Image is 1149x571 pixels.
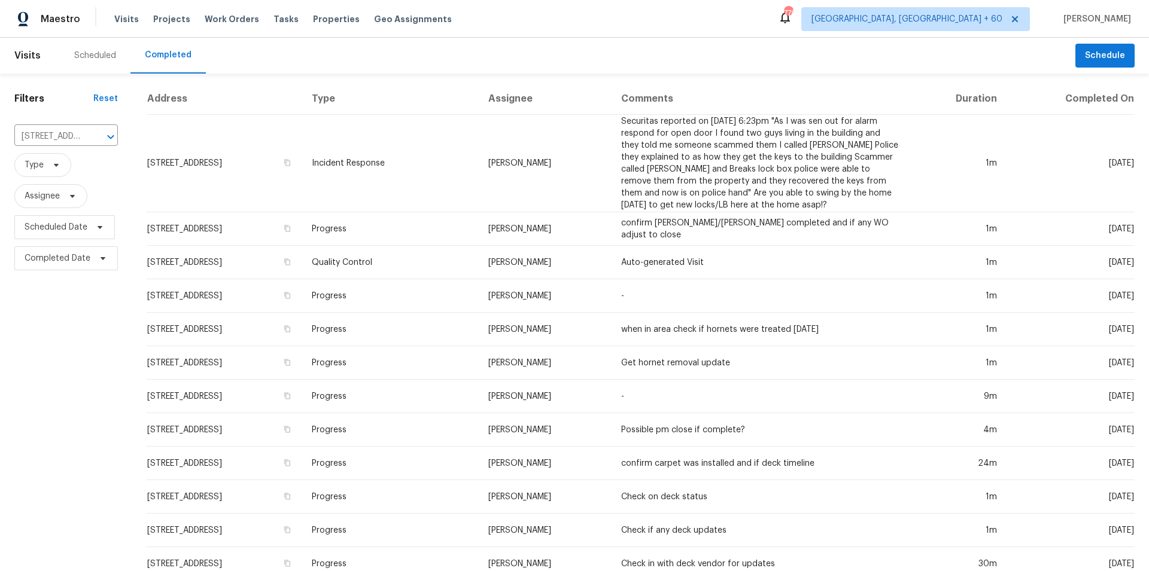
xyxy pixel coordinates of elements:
[1075,44,1135,68] button: Schedule
[147,480,302,514] td: [STREET_ADDRESS]
[908,279,1007,313] td: 1m
[479,447,612,480] td: [PERSON_NAME]
[908,313,1007,346] td: 1m
[302,447,479,480] td: Progress
[153,13,190,25] span: Projects
[282,290,293,301] button: Copy Address
[302,480,479,514] td: Progress
[302,279,479,313] td: Progress
[612,380,908,413] td: -
[273,15,299,23] span: Tasks
[908,83,1007,115] th: Duration
[612,115,908,212] td: Securitas reported on [DATE] 6:23pm "As I was sen out for alarm respond for open door I found two...
[282,491,293,502] button: Copy Address
[282,357,293,368] button: Copy Address
[612,279,908,313] td: -
[479,279,612,313] td: [PERSON_NAME]
[147,514,302,547] td: [STREET_ADDRESS]
[25,221,87,233] span: Scheduled Date
[147,447,302,480] td: [STREET_ADDRESS]
[479,346,612,380] td: [PERSON_NAME]
[25,190,60,202] span: Assignee
[302,413,479,447] td: Progress
[1059,13,1131,25] span: [PERSON_NAME]
[811,13,1002,25] span: [GEOGRAPHIC_DATA], [GEOGRAPHIC_DATA] + 60
[313,13,360,25] span: Properties
[302,313,479,346] td: Progress
[1007,246,1135,279] td: [DATE]
[612,514,908,547] td: Check if any deck updates
[205,13,259,25] span: Work Orders
[908,346,1007,380] td: 1m
[479,313,612,346] td: [PERSON_NAME]
[908,380,1007,413] td: 9m
[147,115,302,212] td: [STREET_ADDRESS]
[14,42,41,69] span: Visits
[282,424,293,435] button: Copy Address
[147,83,302,115] th: Address
[612,212,908,246] td: confirm [PERSON_NAME]/[PERSON_NAME] completed and if any WO adjust to close
[479,83,612,115] th: Assignee
[14,93,93,105] h1: Filters
[1007,83,1135,115] th: Completed On
[302,346,479,380] td: Progress
[302,246,479,279] td: Quality Control
[479,246,612,279] td: [PERSON_NAME]
[102,129,119,145] button: Open
[1085,48,1125,63] span: Schedule
[147,380,302,413] td: [STREET_ADDRESS]
[147,346,302,380] td: [STREET_ADDRESS]
[612,447,908,480] td: confirm carpet was installed and if deck timeline
[147,413,302,447] td: [STREET_ADDRESS]
[479,413,612,447] td: [PERSON_NAME]
[612,413,908,447] td: Possible pm close if complete?
[25,159,44,171] span: Type
[147,212,302,246] td: [STREET_ADDRESS]
[302,514,479,547] td: Progress
[1007,480,1135,514] td: [DATE]
[147,279,302,313] td: [STREET_ADDRESS]
[908,447,1007,480] td: 24m
[908,514,1007,547] td: 1m
[282,257,293,267] button: Copy Address
[1007,413,1135,447] td: [DATE]
[302,212,479,246] td: Progress
[479,480,612,514] td: [PERSON_NAME]
[282,457,293,468] button: Copy Address
[612,83,908,115] th: Comments
[41,13,80,25] span: Maestro
[145,49,191,61] div: Completed
[1007,212,1135,246] td: [DATE]
[612,313,908,346] td: when in area check if hornets were treated [DATE]
[479,514,612,547] td: [PERSON_NAME]
[282,223,293,234] button: Copy Address
[612,246,908,279] td: Auto-generated Visit
[908,246,1007,279] td: 1m
[908,413,1007,447] td: 4m
[612,480,908,514] td: Check on deck status
[93,93,118,105] div: Reset
[479,380,612,413] td: [PERSON_NAME]
[908,212,1007,246] td: 1m
[282,524,293,535] button: Copy Address
[1007,346,1135,380] td: [DATE]
[282,558,293,569] button: Copy Address
[74,50,116,62] div: Scheduled
[1007,447,1135,480] td: [DATE]
[1007,313,1135,346] td: [DATE]
[114,13,139,25] span: Visits
[612,346,908,380] td: Get hornet removal update
[479,212,612,246] td: [PERSON_NAME]
[302,115,479,212] td: Incident Response
[1007,380,1135,413] td: [DATE]
[1007,279,1135,313] td: [DATE]
[374,13,452,25] span: Geo Assignments
[147,313,302,346] td: [STREET_ADDRESS]
[282,323,293,334] button: Copy Address
[908,115,1007,212] td: 1m
[147,246,302,279] td: [STREET_ADDRESS]
[282,157,293,168] button: Copy Address
[302,380,479,413] td: Progress
[14,127,84,146] input: Search for an address...
[908,480,1007,514] td: 1m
